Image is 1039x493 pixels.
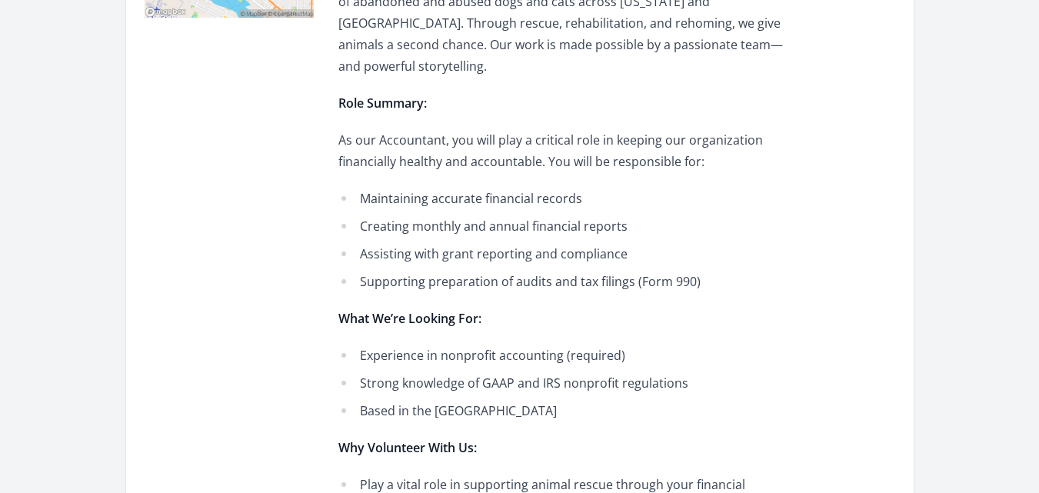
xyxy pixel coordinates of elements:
[338,243,788,265] li: Assisting with grant reporting and compliance
[338,345,788,366] li: Experience in nonprofit accounting (required)
[338,400,788,421] li: Based in the [GEOGRAPHIC_DATA]
[338,129,788,172] p: As our Accountant, you will play a critical role in keeping our organization financially healthy ...
[338,271,788,292] li: Supporting preparation of audits and tax filings (Form 990)
[338,95,427,112] strong: Role Summary:
[338,188,788,209] li: Maintaining accurate financial records
[338,215,788,237] li: Creating monthly and annual financial reports
[338,439,477,456] strong: Why Volunteer With Us:
[338,310,481,327] strong: What We’re Looking For:
[338,372,788,394] li: Strong knowledge of GAAP and IRS nonprofit regulations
